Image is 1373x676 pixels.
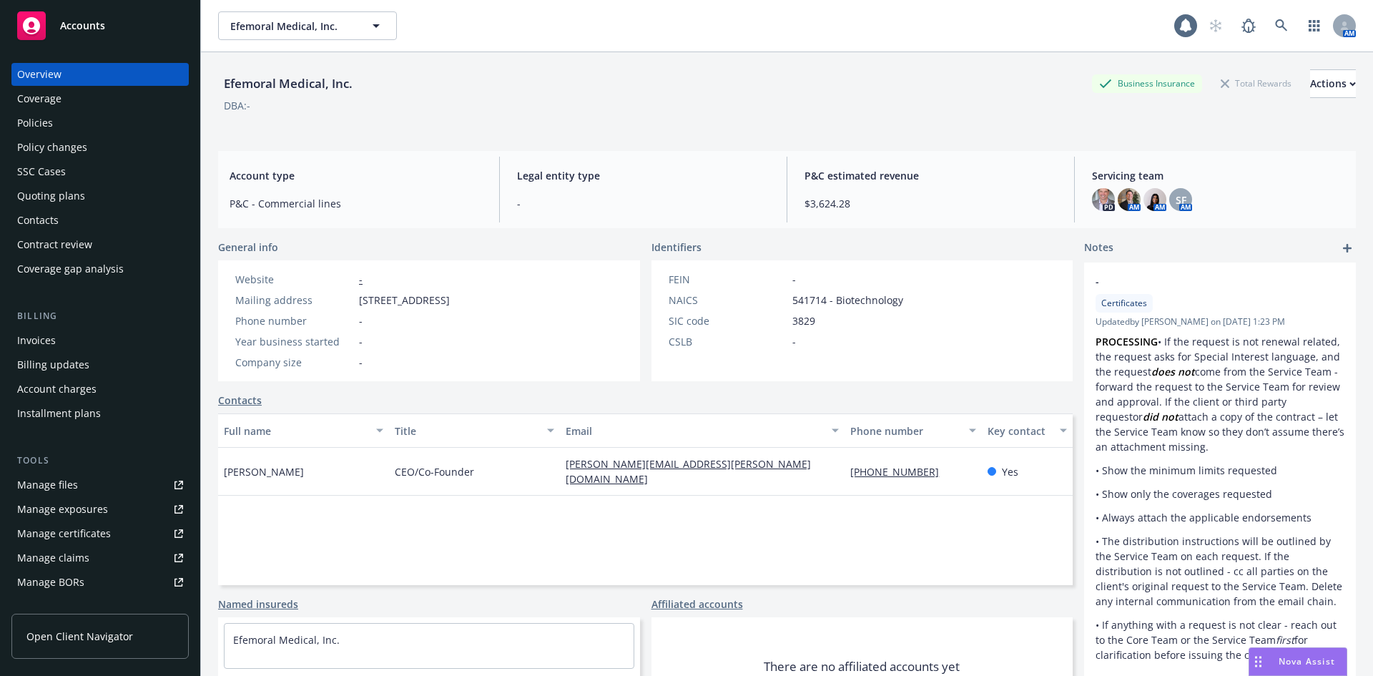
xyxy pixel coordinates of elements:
div: Quoting plans [17,185,85,207]
p: • Show only the coverages requested [1096,486,1344,501]
a: Manage files [11,474,189,496]
span: - [359,313,363,328]
span: Accounts [60,20,105,31]
a: Invoices [11,329,189,352]
div: Company size [235,355,353,370]
div: SIC code [669,313,787,328]
a: [PHONE_NUMBER] [850,465,950,479]
div: Policy changes [17,136,87,159]
button: Email [560,413,845,448]
a: Affiliated accounts [651,597,743,612]
span: Notes [1084,240,1113,257]
span: - [1096,274,1307,289]
span: P&C - Commercial lines [230,196,482,211]
a: Installment plans [11,402,189,425]
span: P&C estimated revenue [804,168,1057,183]
div: Billing updates [17,353,89,376]
a: - [359,273,363,286]
a: Contacts [11,209,189,232]
a: Account charges [11,378,189,401]
p: • If anything with a request is not clear - reach out to the Core Team or the Service Team for cl... [1096,617,1344,662]
span: 3829 [792,313,815,328]
div: -CertificatesUpdatedby [PERSON_NAME] on [DATE] 1:23 PMPROCESSING• If the request is not renewal r... [1084,263,1356,674]
p: • Show the minimum limits requested [1096,463,1344,478]
a: Quoting plans [11,185,189,207]
div: Manage BORs [17,571,84,594]
a: Contract review [11,233,189,256]
a: Switch app [1300,11,1329,40]
em: first [1276,633,1294,647]
div: Efemoral Medical, Inc. [218,74,358,93]
span: Updated by [PERSON_NAME] on [DATE] 1:23 PM [1096,315,1344,328]
a: Manage certificates [11,522,189,545]
div: Manage files [17,474,78,496]
span: 541714 - Biotechnology [792,293,903,308]
span: There are no affiliated accounts yet [764,658,960,675]
span: CEO/Co-Founder [395,464,474,479]
div: Key contact [988,423,1051,439]
button: Full name [218,413,389,448]
div: Full name [224,423,368,439]
div: Summary of insurance [17,595,126,618]
em: did not [1143,410,1178,423]
div: Total Rewards [1214,74,1299,92]
span: Identifiers [651,240,702,255]
em: does not [1151,365,1195,378]
span: Open Client Navigator [26,629,133,644]
img: photo [1092,188,1115,211]
div: Manage claims [17,547,89,569]
div: Contacts [17,209,59,232]
a: Contacts [218,393,262,408]
div: CSLB [669,334,787,349]
a: Coverage [11,87,189,110]
div: NAICS [669,293,787,308]
span: - [792,334,796,349]
span: Nova Assist [1279,655,1335,667]
span: Yes [1002,464,1018,479]
a: Manage BORs [11,571,189,594]
a: Search [1267,11,1296,40]
a: [PERSON_NAME][EMAIL_ADDRESS][PERSON_NAME][DOMAIN_NAME] [566,457,811,486]
button: Key contact [982,413,1073,448]
a: Summary of insurance [11,595,189,618]
a: Manage claims [11,547,189,569]
button: Nova Assist [1249,647,1347,676]
span: - [359,355,363,370]
div: Policies [17,112,53,134]
div: Tools [11,454,189,468]
div: Title [395,423,538,439]
div: Billing [11,309,189,323]
div: SSC Cases [17,160,66,183]
a: Overview [11,63,189,86]
div: Manage certificates [17,522,111,545]
div: Website [235,272,353,287]
span: Legal entity type [517,168,769,183]
span: [PERSON_NAME] [224,464,304,479]
span: Account type [230,168,482,183]
a: Coverage gap analysis [11,258,189,280]
a: Accounts [11,6,189,46]
a: Billing updates [11,353,189,376]
a: Policies [11,112,189,134]
div: Coverage gap analysis [17,258,124,280]
div: Manage exposures [17,498,108,521]
span: Efemoral Medical, Inc. [230,19,354,34]
span: - [517,196,769,211]
a: Efemoral Medical, Inc. [233,633,340,647]
div: Overview [17,63,61,86]
span: SF [1176,192,1186,207]
span: - [792,272,796,287]
div: Year business started [235,334,353,349]
a: Policy changes [11,136,189,159]
span: Servicing team [1092,168,1344,183]
div: Email [566,423,823,439]
button: Phone number [845,413,981,448]
p: • Always attach the applicable endorsements [1096,510,1344,525]
div: Contract review [17,233,92,256]
div: Business Insurance [1092,74,1202,92]
img: photo [1143,188,1166,211]
div: Phone number [850,423,960,439]
span: Certificates [1101,297,1147,310]
div: Actions [1310,70,1356,97]
div: Invoices [17,329,56,352]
